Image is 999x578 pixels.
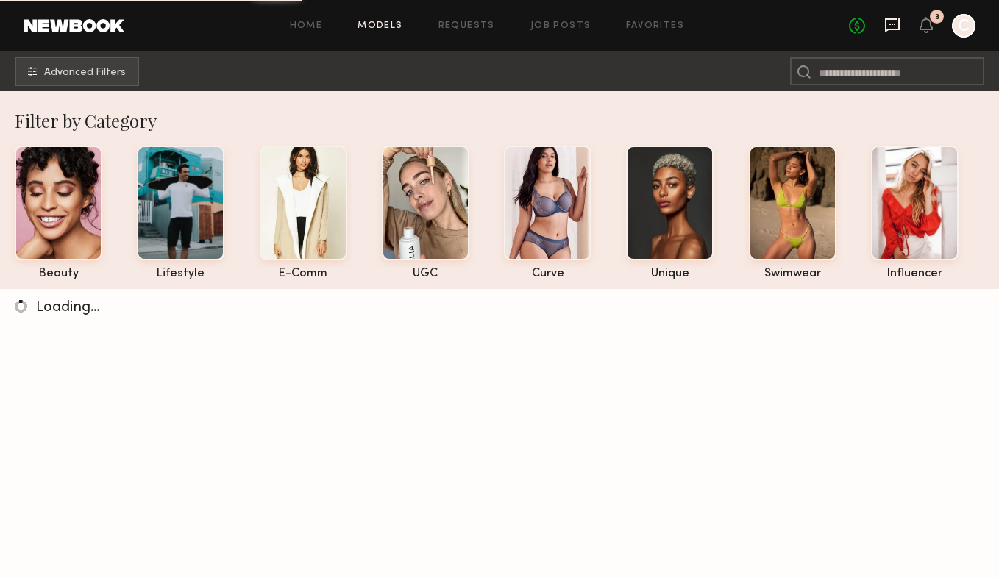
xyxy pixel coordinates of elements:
[15,109,999,132] div: Filter by Category
[15,268,102,280] div: beauty
[504,268,591,280] div: curve
[358,21,402,31] a: Models
[935,13,939,21] div: 3
[260,268,347,280] div: e-comm
[44,68,126,78] span: Advanced Filters
[626,21,684,31] a: Favorites
[626,268,714,280] div: unique
[36,301,100,315] span: Loading…
[290,21,323,31] a: Home
[530,21,591,31] a: Job Posts
[749,268,836,280] div: swimwear
[382,268,469,280] div: UGC
[871,268,959,280] div: influencer
[438,21,495,31] a: Requests
[137,268,224,280] div: lifestyle
[15,57,139,86] button: Advanced Filters
[952,14,975,38] a: C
